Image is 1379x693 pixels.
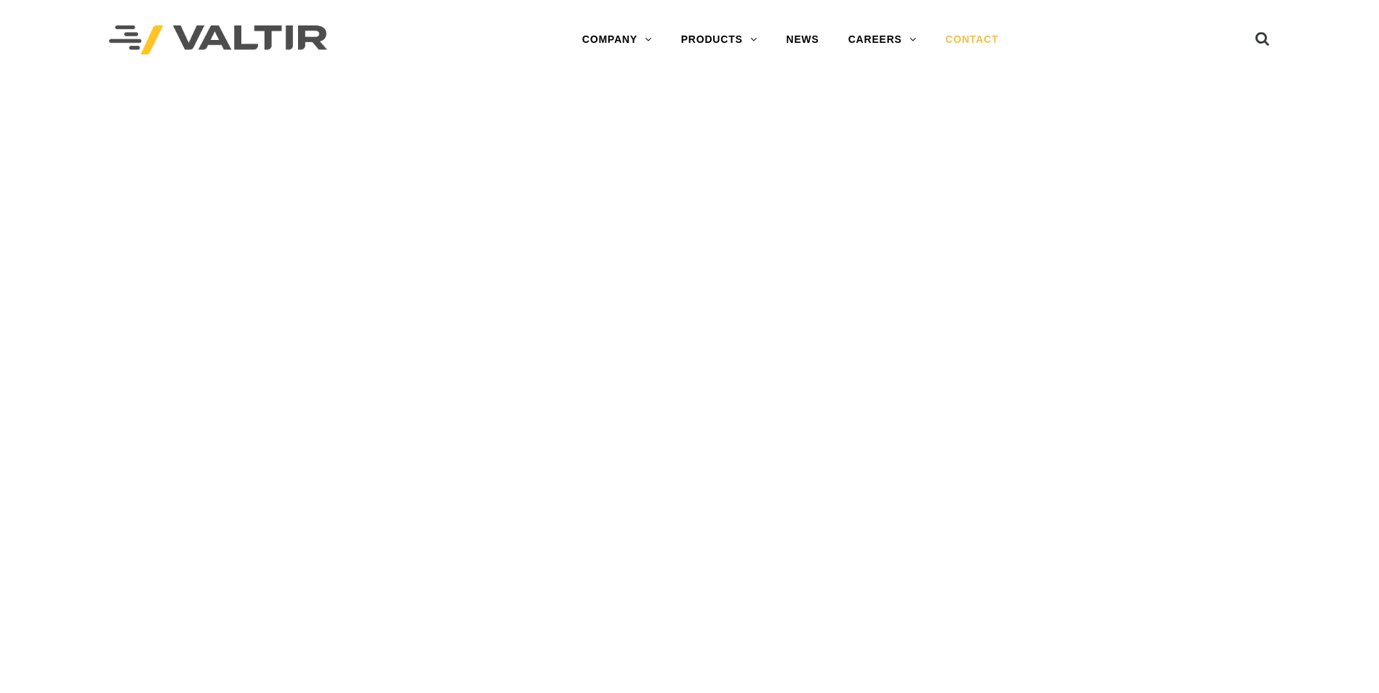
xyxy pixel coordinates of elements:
img: Valtir [109,25,327,55]
a: CAREERS [834,25,931,54]
a: PRODUCTS [667,25,772,54]
a: NEWS [772,25,834,54]
a: COMPANY [568,25,667,54]
a: CONTACT [931,25,1013,54]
